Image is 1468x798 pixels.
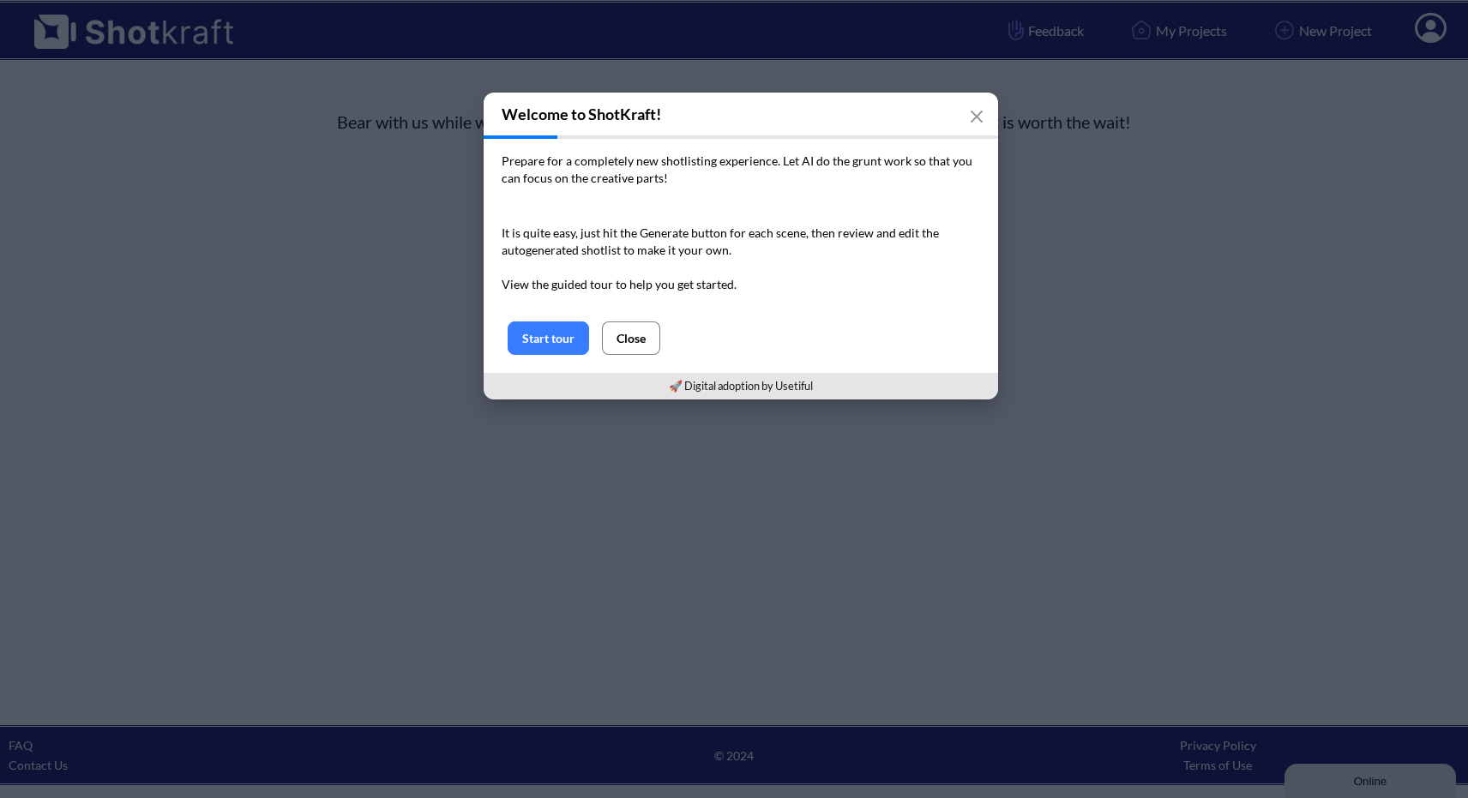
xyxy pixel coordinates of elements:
h3: Welcome to ShotKraft! [484,93,998,135]
a: 🚀 Digital adoption by Usetiful [669,379,813,393]
div: Online [13,15,159,27]
p: It is quite easy, just hit the Generate button for each scene, then review and edit the autogener... [502,225,980,293]
button: Start tour [508,321,589,355]
span: Prepare for a completely new shotlisting experience. [502,153,780,168]
button: Close [602,321,660,355]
